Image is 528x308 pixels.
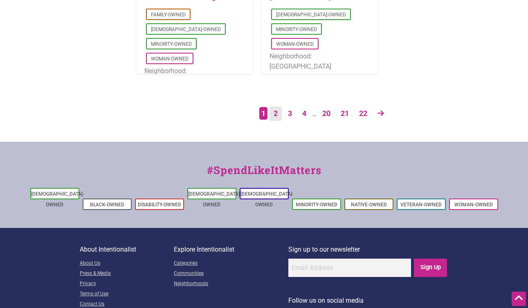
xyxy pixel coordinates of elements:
a: Black-Owned [90,202,124,208]
a: Veteran-Owned [400,202,442,208]
p: Explore Intentionalist [174,244,288,255]
a: Page 22 [355,107,371,121]
input: Email Address [288,259,411,277]
span: Page 1 [259,107,267,120]
p: Follow us on social media [288,295,448,306]
a: Minority-Owned [151,41,192,47]
a: Page 2 [270,107,282,121]
li: Neighborhood: [GEOGRAPHIC_DATA] [270,51,370,72]
a: [DEMOGRAPHIC_DATA]-Owned [151,27,221,32]
span: … [312,111,316,117]
li: Neighborhood: [GEOGRAPHIC_DATA] [144,66,245,87]
a: Privacy [80,279,174,289]
p: Sign up to our newsletter [288,244,448,255]
p: About Intentionalist [80,244,174,255]
a: Communities [174,269,288,279]
a: Woman-Owned [454,202,493,208]
a: Disability-Owned [138,202,181,208]
a: [DEMOGRAPHIC_DATA]-Owned [240,191,294,208]
a: Minority-Owned [296,202,337,208]
a: Page 4 [298,107,310,121]
a: Press & Media [80,269,174,279]
a: Neighborhoods [174,279,288,289]
div: Scroll Back to Top [512,292,526,306]
a: Woman-Owned [151,56,189,62]
input: Sign Up [414,259,447,277]
a: Family-Owned [151,12,186,18]
a: Woman-Owned [276,41,314,47]
a: [DEMOGRAPHIC_DATA]-Owned [276,12,346,18]
a: Page 21 [337,107,353,121]
a: [DEMOGRAPHIC_DATA]-Owned [31,191,84,208]
a: [DEMOGRAPHIC_DATA]-Owned [188,191,241,208]
a: Minority-Owned [276,27,317,32]
a: Page 20 [318,107,335,121]
a: Categories [174,259,288,269]
a: About Us [80,259,174,269]
a: Terms of Use [80,289,174,299]
a: Page 3 [284,107,296,121]
a: Native-Owned [351,202,387,208]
